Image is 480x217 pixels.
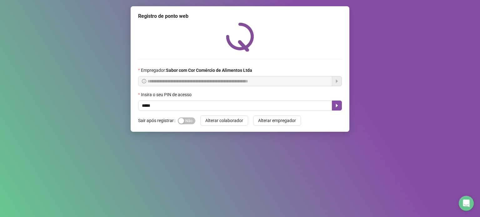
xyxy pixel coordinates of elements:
[200,116,248,126] button: Alterar colaborador
[253,116,301,126] button: Alterar empregador
[138,12,342,20] div: Registro de ponto web
[258,117,296,124] span: Alterar empregador
[142,79,146,83] span: info-circle
[166,68,252,73] strong: Sabor com Cor Comércio de Alimentos Ltda
[226,22,254,52] img: QRPoint
[138,91,196,98] label: Insira o seu PIN de acesso
[205,117,243,124] span: Alterar colaborador
[141,67,252,74] span: Empregador :
[334,103,339,108] span: caret-right
[138,116,178,126] label: Sair após registrar
[459,196,474,211] div: Open Intercom Messenger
